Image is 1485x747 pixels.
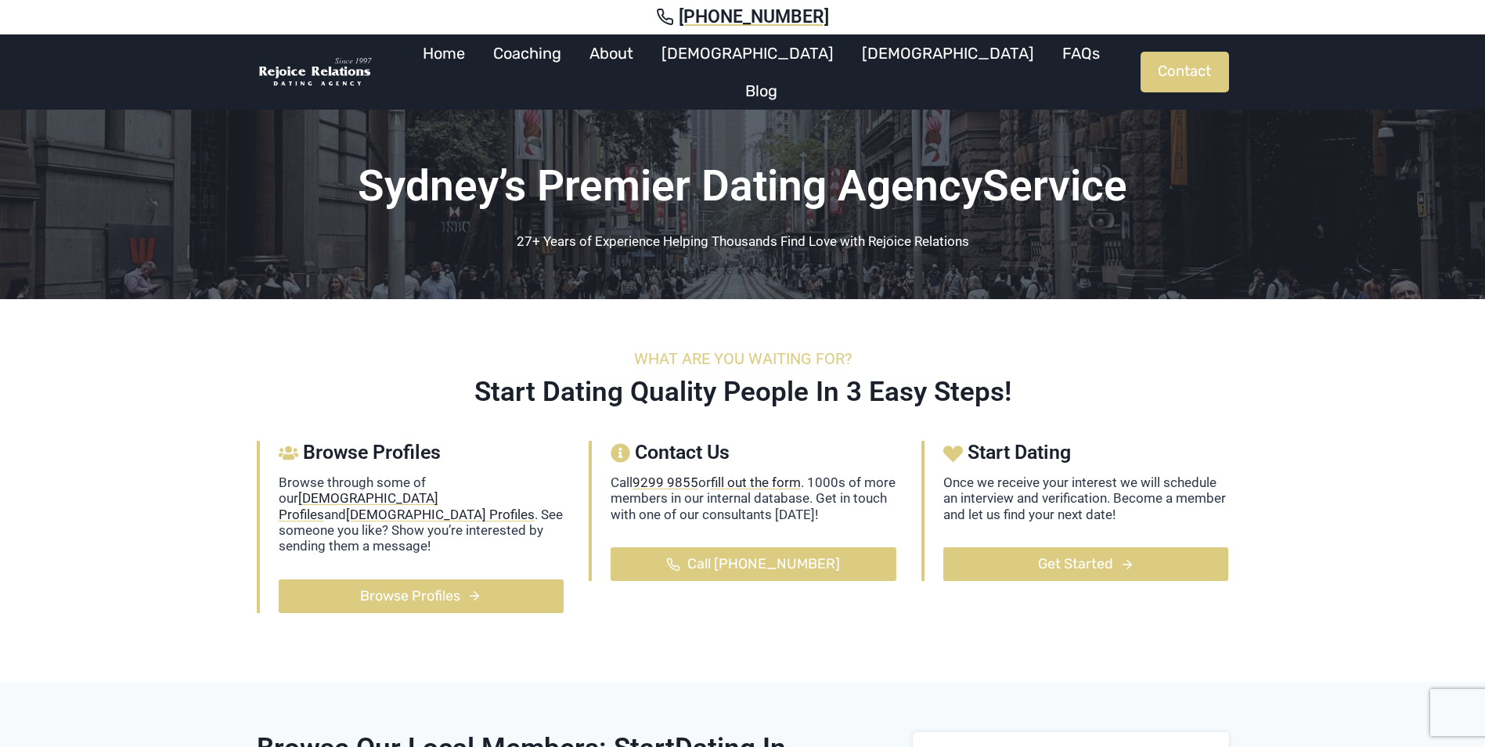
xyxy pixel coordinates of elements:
a: Home [409,34,479,72]
h1: Service [257,160,1229,211]
a: About [575,34,647,72]
span: Contact Us [635,441,730,464]
span: Browse Profiles [303,441,441,464]
a: FAQs [1048,34,1114,72]
span: Browse Profiles [360,585,460,608]
a: Coaching [479,34,575,72]
nav: Primary [382,34,1141,110]
a: Browse Profiles [279,579,564,613]
a: [DEMOGRAPHIC_DATA] [647,34,848,72]
a: Sydney’s Premier Dating Agency [358,161,982,211]
a: [PHONE_NUMBER] [19,6,1466,28]
a: fill out the form [711,475,801,490]
span: Get Started [1038,553,1113,576]
p: Call or . 1000s of more members in our internal database. Get in touch with one of our consultant... [611,475,896,522]
p: Browse through some of our and . See someone you like? Show you’re interested by sending them a m... [279,475,564,554]
p: Once we receive your interest we will schedule an interview and verification. Become a member and... [943,475,1229,522]
span: [PHONE_NUMBER] [679,6,829,28]
img: Rejoice Relations [257,56,374,88]
a: Contact [1141,52,1229,92]
p: 27+ Years of Experience Helping Thousands Find Love with Rejoice Relations [257,233,1229,249]
a: Get Started [943,547,1229,581]
a: [DEMOGRAPHIC_DATA] [848,34,1048,72]
span: Start Dating [968,441,1071,464]
a: [DEMOGRAPHIC_DATA] Profiles [346,507,535,522]
a: Call [PHONE_NUMBER] [611,547,896,581]
a: [DEMOGRAPHIC_DATA] Profiles [279,490,438,521]
a: Blog [731,72,791,110]
h6: What Are you Waiting For? [257,349,1229,368]
a: 9299 9855 [633,475,698,490]
span: Call [PHONE_NUMBER] [687,553,840,576]
h2: Start Dating Quality People In 3 Easy Steps! [257,376,1229,409]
